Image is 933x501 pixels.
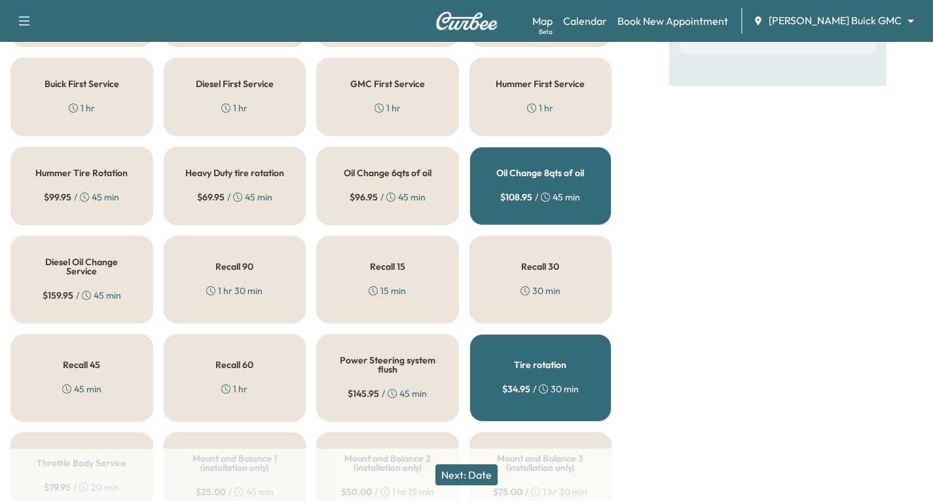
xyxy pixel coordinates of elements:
div: / 45 min [197,191,272,204]
h5: Recall 90 [215,262,253,271]
h5: Power Steering system flush [338,356,437,374]
a: MapBeta [532,13,553,29]
h5: Diesel Oil Change Service [32,257,132,276]
div: / 45 min [348,387,427,400]
button: Next: Date [435,464,498,485]
span: [PERSON_NAME] Buick GMC [769,13,902,28]
h5: Heavy Duty tire rotation [185,168,284,177]
div: / 45 min [500,191,580,204]
h5: Buick First Service [45,79,119,88]
img: Curbee Logo [435,12,498,30]
span: $ 159.95 [43,289,73,302]
div: 1 hr [221,102,247,115]
span: $ 96.95 [350,191,378,204]
span: $ 99.95 [44,191,71,204]
h5: Recall 60 [215,360,253,369]
div: 15 min [369,284,406,297]
h5: Recall 45 [63,360,100,369]
div: / 45 min [350,191,426,204]
span: $ 69.95 [197,191,225,204]
div: / 45 min [44,191,119,204]
div: 1 hr [375,102,401,115]
h5: Recall 15 [370,262,405,271]
div: 30 min [521,284,560,297]
a: Book New Appointment [617,13,728,29]
span: $ 145.95 [348,387,379,400]
h5: GMC First Service [350,79,425,88]
div: / 45 min [43,289,121,302]
h5: Hummer First Service [496,79,585,88]
div: / 30 min [502,382,579,396]
span: $ 34.95 [502,382,530,396]
a: Calendar [563,13,607,29]
div: 1 hr 30 min [206,284,263,297]
div: 1 hr [527,102,553,115]
h5: Tire rotation [514,360,566,369]
div: 45 min [62,382,101,396]
h5: Oil Change 6qts of oil [344,168,431,177]
h5: Diesel First Service [196,79,274,88]
div: 1 hr [69,102,95,115]
h5: Recall 30 [521,262,559,271]
div: Beta [539,27,553,37]
div: 1 hr [221,382,247,396]
span: $ 108.95 [500,191,532,204]
h5: Oil Change 8qts of oil [496,168,584,177]
h5: Hummer Tire Rotation [35,168,128,177]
